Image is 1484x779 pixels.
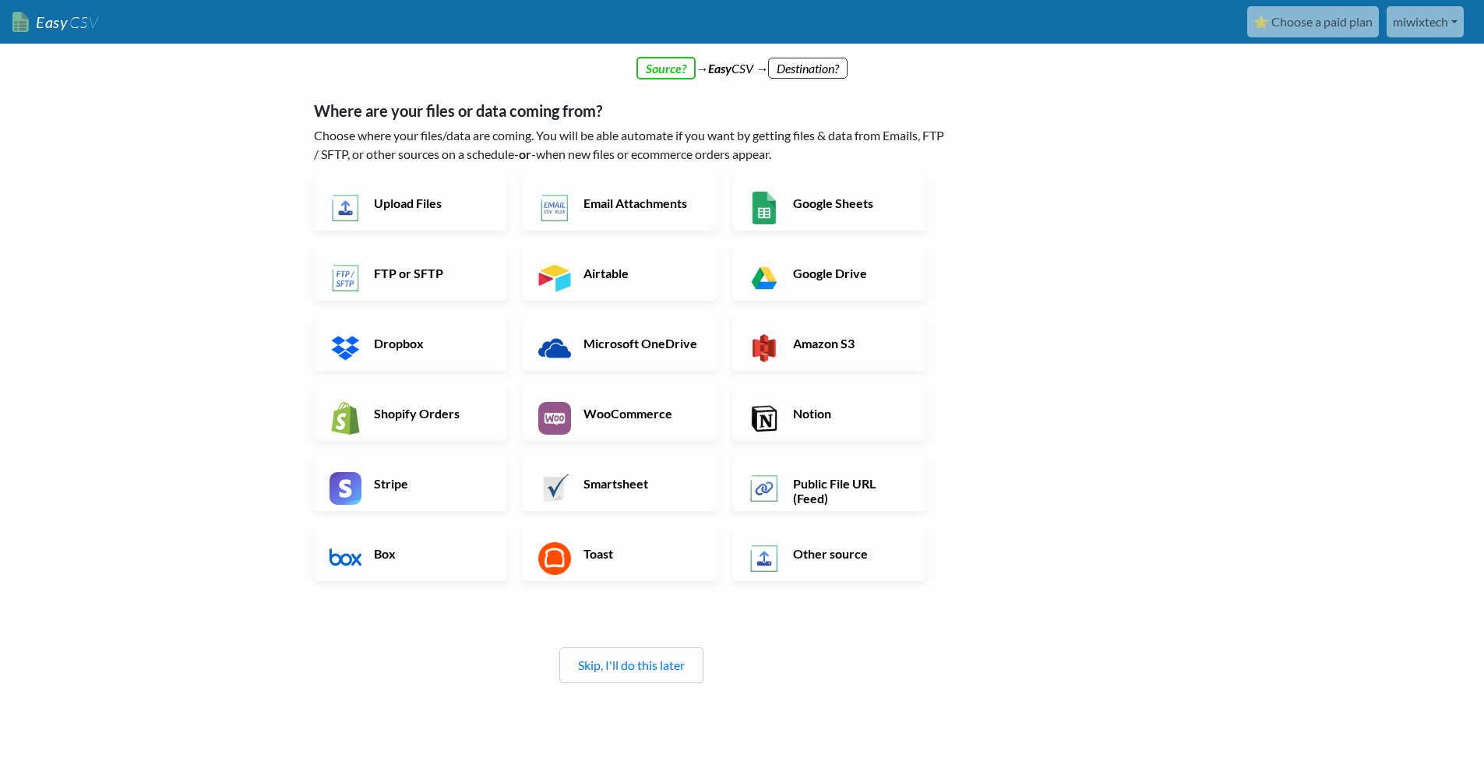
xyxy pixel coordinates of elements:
h6: Notion [789,406,911,421]
a: Other source [732,527,926,581]
span: CSV [68,12,98,32]
a: Amazon S3 [732,316,926,371]
a: Google Drive [732,246,926,301]
img: Public File URL App & API [748,472,781,505]
img: Stripe App & API [330,472,362,505]
img: Box App & API [330,542,362,575]
h6: Amazon S3 [789,336,911,351]
h6: Microsoft OneDrive [580,336,702,351]
img: Upload Files App & API [330,192,362,224]
a: Box [314,527,508,581]
h6: Other source [789,546,911,561]
div: → CSV → [298,44,1186,78]
h6: Airtable [580,266,702,280]
img: Google Drive App & API [748,262,781,294]
h6: Google Sheets [789,196,911,210]
h6: Box [370,546,492,561]
h6: Smartsheet [580,476,702,491]
a: Public File URL (Feed) [732,456,926,511]
h5: Where are your files or data coming from? [314,101,949,120]
b: -or- [514,146,536,161]
img: Notion App & API [748,402,781,435]
h6: Upload Files [370,196,492,210]
a: Notion [732,386,926,441]
a: ⭐ Choose a paid plan [1247,6,1379,37]
a: EasyCSV [12,6,98,38]
img: FTP or SFTP App & API [330,262,362,294]
img: Airtable App & API [538,262,571,294]
h6: Email Attachments [580,196,702,210]
a: Upload Files [314,176,508,231]
a: Email Attachments [523,176,717,231]
h6: FTP or SFTP [370,266,492,280]
a: Google Sheets [732,176,926,231]
a: Smartsheet [523,456,717,511]
a: Microsoft OneDrive [523,316,717,371]
a: Toast [523,527,717,581]
a: miwixtech [1387,6,1464,37]
img: Microsoft OneDrive App & API [538,332,571,365]
h6: Dropbox [370,336,492,351]
h6: WooCommerce [580,406,702,421]
a: FTP or SFTP [314,246,508,301]
h6: Stripe [370,476,492,491]
img: Dropbox App & API [330,332,362,365]
img: Amazon S3 App & API [748,332,781,365]
img: Other Source App & API [748,542,781,575]
p: Choose where your files/data are coming. You will be able automate if you want by getting files &... [314,126,949,164]
a: WooCommerce [523,386,717,441]
img: Smartsheet App & API [538,472,571,505]
a: Skip, I'll do this later [578,657,685,672]
h6: Toast [580,546,702,561]
a: Dropbox [314,316,508,371]
img: Email New CSV or XLSX File App & API [538,192,571,224]
img: WooCommerce App & API [538,402,571,435]
h6: Shopify Orders [370,406,492,421]
h6: Google Drive [789,266,911,280]
a: Shopify Orders [314,386,508,441]
h6: Public File URL (Feed) [789,476,911,506]
a: Airtable [523,246,717,301]
img: Google Sheets App & API [748,192,781,224]
img: Toast App & API [538,542,571,575]
img: Shopify App & API [330,402,362,435]
a: Stripe [314,456,508,511]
